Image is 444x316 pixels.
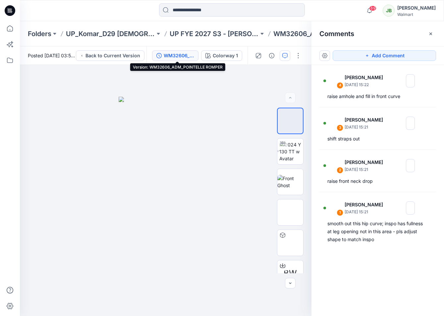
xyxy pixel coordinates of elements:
[327,177,428,185] div: raise front neck drop
[333,50,436,61] button: Add Comment
[201,50,242,61] button: Colorway 1
[369,6,376,11] span: 69
[345,116,387,124] p: [PERSON_NAME]
[329,159,342,172] img: Jennifer Yerkes
[164,52,194,59] div: WM32606_ADM_POINTELLE ROMPER
[277,175,303,189] img: Front Ghost
[327,220,428,243] div: smooth out this hip curve; inspo has fullness at leg opening not in this area - pls adjust shape ...
[337,167,343,174] div: 2
[327,135,428,143] div: shift straps out
[337,209,343,216] div: 1
[273,29,362,38] p: WM32606_ADM_POINTELLE ROMPER
[397,12,436,17] div: Walmart
[345,74,387,81] p: [PERSON_NAME]
[66,29,155,38] a: UP_Komar_D29 [DEMOGRAPHIC_DATA] Sleep
[329,74,342,87] img: Jennifer Yerkes
[329,201,342,215] img: Jennifer Yerkes
[383,5,395,17] div: JB
[152,50,198,61] button: WM32606_ADM_POINTELLE ROMPER
[28,52,76,59] span: Posted [DATE] 03:56 by
[397,4,436,12] div: [PERSON_NAME]
[279,141,303,162] img: 2024 Y 130 TT w Avatar
[327,92,428,100] div: raise amhole and fill in front curve
[337,125,343,131] div: 3
[345,158,387,166] p: [PERSON_NAME]
[28,29,51,38] a: Folders
[345,201,387,209] p: [PERSON_NAME]
[345,209,387,215] p: [DATE] 15:21
[345,166,387,173] p: [DATE] 15:21
[337,82,343,89] div: 4
[119,97,213,316] img: eyJhbGciOiJIUzI1NiIsImtpZCI6IjAiLCJzbHQiOiJzZXMiLCJ0eXAiOiJKV1QifQ.eyJkYXRhIjp7InR5cGUiOiJzdG9yYW...
[345,124,387,131] p: [DATE] 15:21
[319,30,354,38] h2: Comments
[345,81,387,88] p: [DATE] 15:22
[266,50,277,61] button: Details
[329,117,342,130] img: Jennifer Yerkes
[76,50,144,61] button: Back to Current Version
[284,267,297,279] span: BW
[170,29,259,38] a: UP FYE 2027 S3 - [PERSON_NAME] D29 [DEMOGRAPHIC_DATA] Sleepwear
[213,52,238,59] div: Colorway 1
